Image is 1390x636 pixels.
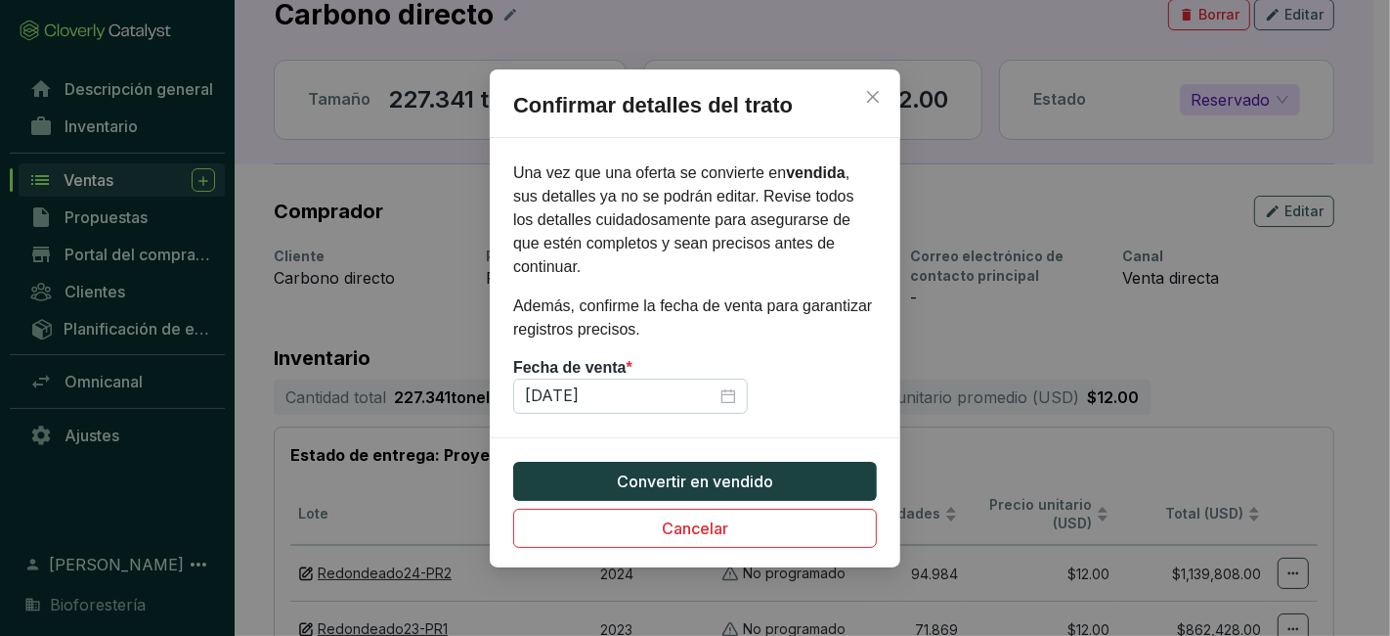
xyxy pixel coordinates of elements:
[513,164,786,181] font: Una vez que una oferta se convierte en
[786,164,845,181] font: vendida
[513,297,872,338] font: Además, confirme la fecha de venta para garantizar registros precisos.
[617,472,773,491] font: Convertir en vendido
[513,93,793,117] font: Confirmar detalles del trato
[662,519,728,538] font: Cancelar
[865,89,881,105] span: cerca
[525,386,717,407] input: Seleccionar fecha
[857,81,889,113] button: Cerca
[513,462,877,501] button: Convertir en vendido
[513,359,627,376] font: Fecha de venta
[513,509,877,548] button: Cancelar
[513,164,854,275] font: , sus detalles ya no se podrán editar. Revise todos los detalles cuidadosamente para asegurarse d...
[857,89,889,105] span: Cerca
